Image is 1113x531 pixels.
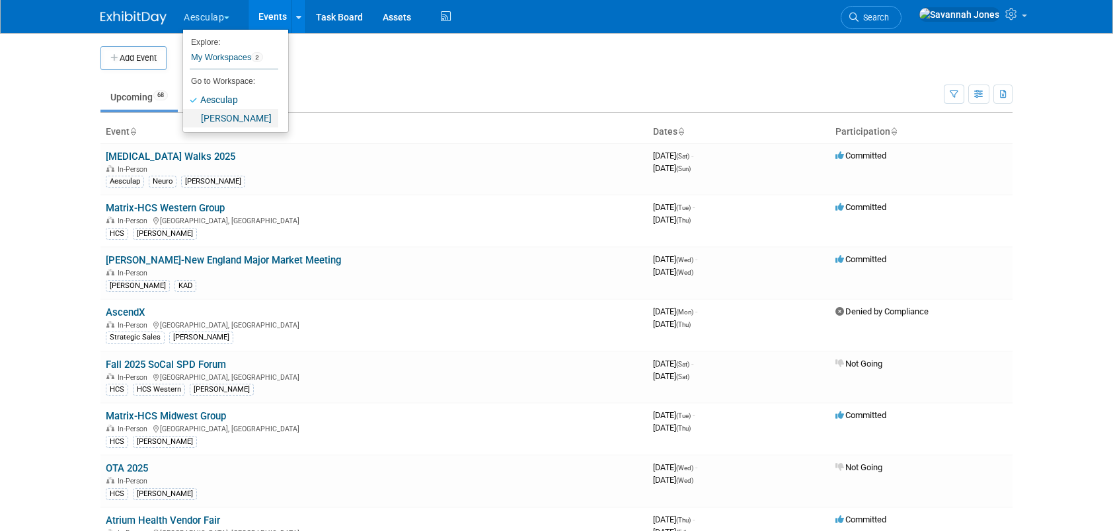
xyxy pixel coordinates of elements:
[106,436,128,448] div: HCS
[676,217,691,224] span: (Thu)
[835,151,886,160] span: Committed
[691,359,693,369] span: -
[118,165,151,174] span: In-Person
[835,359,882,369] span: Not Going
[106,228,128,240] div: HCS
[153,90,168,100] span: 68
[653,215,691,225] span: [DATE]
[106,151,235,162] a: [MEDICAL_DATA] Walks 2025
[180,85,238,110] a: Past429
[106,425,114,431] img: In-Person Event
[106,410,226,422] a: Matrix-HCS Midwest Group
[118,321,151,330] span: In-Person
[133,228,197,240] div: [PERSON_NAME]
[890,126,897,137] a: Sort by Participation Type
[677,126,684,137] a: Sort by Start Date
[118,217,151,225] span: In-Person
[169,332,233,343] div: [PERSON_NAME]
[106,488,128,500] div: HCS
[653,202,695,212] span: [DATE]
[106,462,148,474] a: OTA 2025
[106,359,226,371] a: Fall 2025 SoCal SPD Forum
[676,153,689,160] span: (Sat)
[106,165,114,172] img: In-Person Event
[653,306,697,316] span: [DATE]
[106,254,341,266] a: [PERSON_NAME]-New England Major Market Meeting
[183,34,278,46] li: Explore:
[695,306,697,316] span: -
[251,52,262,63] span: 2
[676,321,691,328] span: (Thu)
[653,475,693,485] span: [DATE]
[676,464,693,472] span: (Wed)
[676,373,689,380] span: (Sat)
[693,202,695,212] span: -
[100,121,648,143] th: Event
[653,423,691,433] span: [DATE]
[676,477,693,484] span: (Wed)
[106,280,170,292] div: [PERSON_NAME]
[106,384,128,396] div: HCS
[183,73,278,90] li: Go to Workspace:
[835,202,886,212] span: Committed
[693,514,695,524] span: -
[106,319,642,330] div: [GEOGRAPHIC_DATA], [GEOGRAPHIC_DATA]
[676,425,691,432] span: (Thu)
[835,306,929,316] span: Denied by Compliance
[653,410,695,420] span: [DATE]
[106,215,642,225] div: [GEOGRAPHIC_DATA], [GEOGRAPHIC_DATA]
[183,90,278,109] a: Aesculap
[106,423,642,433] div: [GEOGRAPHIC_DATA], [GEOGRAPHIC_DATA]
[653,267,693,277] span: [DATE]
[676,204,691,211] span: (Tue)
[653,254,697,264] span: [DATE]
[653,371,689,381] span: [DATE]
[118,425,151,433] span: In-Person
[676,256,693,264] span: (Wed)
[653,462,697,472] span: [DATE]
[118,373,151,382] span: In-Person
[100,46,167,70] button: Add Event
[653,163,691,173] span: [DATE]
[653,359,693,369] span: [DATE]
[676,165,691,172] span: (Sun)
[149,176,176,188] div: Neuro
[676,308,693,316] span: (Mon)
[106,269,114,275] img: In-Person Event
[835,514,886,524] span: Committed
[919,7,1000,22] img: Savannah Jones
[106,217,114,223] img: In-Person Event
[830,121,1013,143] th: Participation
[676,412,691,419] span: (Tue)
[841,6,902,29] a: Search
[676,361,689,368] span: (Sat)
[106,176,144,188] div: Aesculap
[835,410,886,420] span: Committed
[133,488,197,500] div: [PERSON_NAME]
[100,85,178,110] a: Upcoming68
[118,477,151,485] span: In-Person
[106,373,114,380] img: In-Person Event
[691,151,693,160] span: -
[835,254,886,264] span: Committed
[106,306,145,318] a: AscendX
[653,319,691,329] span: [DATE]
[190,46,278,69] a: My Workspaces2
[106,202,225,214] a: Matrix-HCS Western Group
[835,462,882,472] span: Not Going
[693,410,695,420] span: -
[190,384,254,396] div: [PERSON_NAME]
[100,11,167,24] img: ExhibitDay
[106,477,114,483] img: In-Person Event
[859,13,889,22] span: Search
[181,176,245,188] div: [PERSON_NAME]
[183,109,278,127] a: [PERSON_NAME]
[648,121,830,143] th: Dates
[653,514,695,524] span: [DATE]
[653,151,693,160] span: [DATE]
[133,436,197,448] div: [PERSON_NAME]
[676,516,691,524] span: (Thu)
[118,269,151,277] span: In-Person
[676,269,693,276] span: (Wed)
[174,280,196,292] div: KAD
